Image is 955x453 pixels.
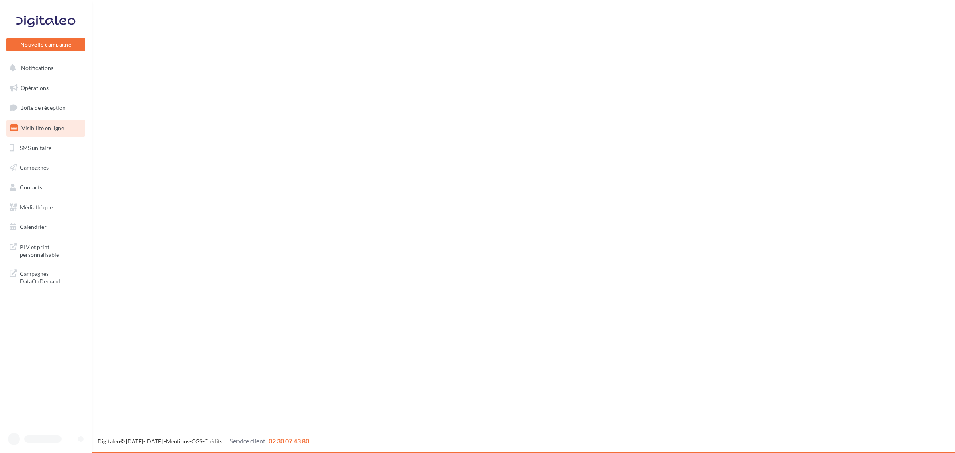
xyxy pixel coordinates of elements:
span: PLV et print personnalisable [20,242,82,259]
span: Contacts [20,184,42,191]
a: PLV et print personnalisable [5,238,87,262]
a: Crédits [204,438,222,445]
span: Campagnes [20,164,49,171]
a: Visibilité en ligne [5,120,87,137]
a: Digitaleo [97,438,120,445]
span: SMS unitaire [20,144,51,151]
a: Mentions [166,438,189,445]
a: Opérations [5,80,87,96]
a: CGS [191,438,202,445]
button: Nouvelle campagne [6,38,85,51]
a: Médiathèque [5,199,87,216]
span: Calendrier [20,223,47,230]
a: Calendrier [5,219,87,235]
span: Boîte de réception [20,104,66,111]
span: © [DATE]-[DATE] - - - [97,438,309,445]
span: Notifications [21,64,53,71]
a: Campagnes [5,159,87,176]
span: Opérations [21,84,49,91]
a: Campagnes DataOnDemand [5,265,87,289]
span: Service client [230,437,265,445]
a: SMS unitaire [5,140,87,156]
span: Visibilité en ligne [21,125,64,131]
span: 02 30 07 43 80 [269,437,309,445]
a: Boîte de réception [5,99,87,116]
a: Contacts [5,179,87,196]
span: Campagnes DataOnDemand [20,268,82,285]
span: Médiathèque [20,204,53,211]
button: Notifications [5,60,84,76]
